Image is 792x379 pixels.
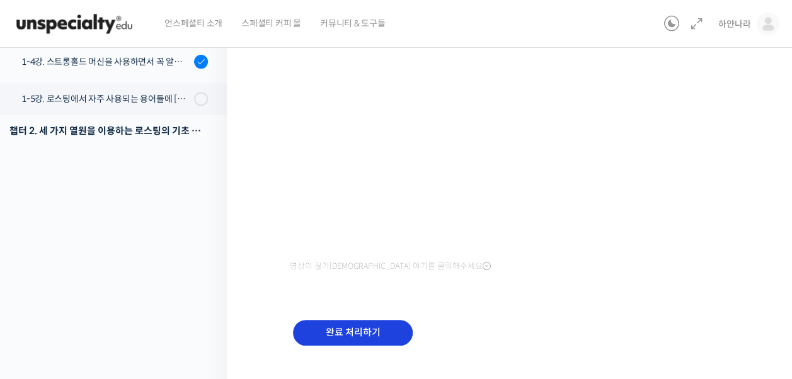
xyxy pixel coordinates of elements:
span: 대화 [115,309,130,319]
span: 하얀나라 [718,18,750,30]
a: 홈 [4,290,83,321]
div: 1-5강. 로스팅에서 자주 사용되는 용어들에 [DATE] 이해 [21,92,190,106]
span: 홈 [40,308,47,319]
span: 설정 [195,308,210,319]
a: 설정 [163,290,242,321]
div: 챕터 2. 세 가지 열원을 이용하는 로스팅의 기초 설계 [9,122,208,139]
input: 완료 처리하기 [293,320,413,346]
a: 대화 [83,290,163,321]
span: 영상이 끊기[DEMOGRAPHIC_DATA] 여기를 클릭해주세요 [290,261,491,271]
div: 1-4강. 스트롱홀드 머신을 사용하면서 꼭 알고 있어야 할 유의사항 [21,55,190,69]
